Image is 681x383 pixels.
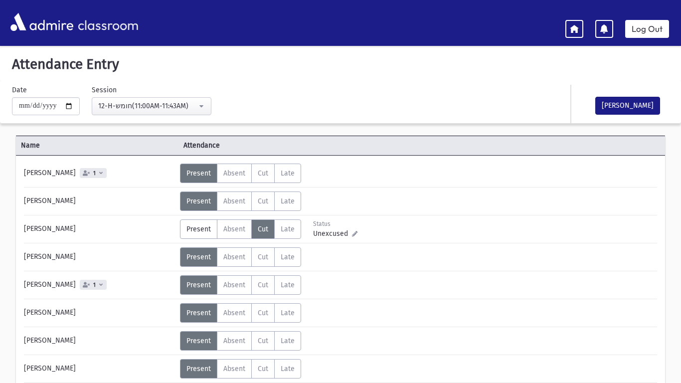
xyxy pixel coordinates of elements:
span: 1 [91,170,98,177]
span: Cut [258,169,268,178]
span: Absent [223,281,245,289]
span: classroom [76,9,139,35]
span: Cut [258,337,268,345]
span: Late [281,309,295,317]
span: Cut [258,281,268,289]
div: [PERSON_NAME] [19,331,180,351]
span: Present [186,281,211,289]
div: [PERSON_NAME] [19,164,180,183]
div: [PERSON_NAME] [19,303,180,323]
button: 12-H-חומש(11:00AM-11:43AM) [92,97,211,115]
span: Cut [258,309,268,317]
span: Attendance [178,140,341,151]
label: Session [92,85,117,95]
div: AttTypes [180,303,301,323]
span: Cut [258,225,268,233]
div: 12-H-חומש(11:00AM-11:43AM) [98,101,197,111]
div: [PERSON_NAME] [19,191,180,211]
span: Name [16,140,178,151]
span: Present [186,197,211,205]
a: Log Out [625,20,669,38]
span: Cut [258,197,268,205]
span: Present [186,309,211,317]
div: Status [313,219,357,228]
span: Absent [223,169,245,178]
h5: Attendance Entry [8,56,673,73]
span: Late [281,281,295,289]
span: Late [281,197,295,205]
button: [PERSON_NAME] [595,97,660,115]
span: Present [186,225,211,233]
div: [PERSON_NAME] [19,275,180,295]
span: Late [281,337,295,345]
div: [PERSON_NAME] [19,247,180,267]
span: Absent [223,309,245,317]
span: Present [186,365,211,373]
span: Cut [258,365,268,373]
div: AttTypes [180,359,301,379]
div: AttTypes [180,275,301,295]
span: Present [186,169,211,178]
span: Late [281,225,295,233]
span: Absent [223,337,245,345]
div: AttTypes [180,191,301,211]
div: [PERSON_NAME] [19,219,180,239]
label: Date [12,85,27,95]
span: Absent [223,197,245,205]
div: AttTypes [180,164,301,183]
div: [PERSON_NAME] [19,359,180,379]
span: Late [281,253,295,261]
span: Present [186,337,211,345]
span: Late [281,169,295,178]
div: AttTypes [180,219,301,239]
span: Absent [223,253,245,261]
span: Absent [223,365,245,373]
div: AttTypes [180,331,301,351]
div: AttTypes [180,247,301,267]
img: AdmirePro [8,10,76,33]
span: 1 [91,282,98,288]
span: Present [186,253,211,261]
span: Cut [258,253,268,261]
span: Unexcused [313,228,352,239]
span: Absent [223,225,245,233]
